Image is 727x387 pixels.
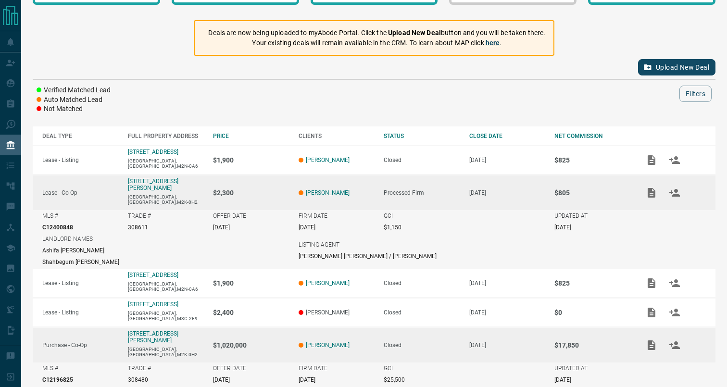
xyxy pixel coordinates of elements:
[299,309,375,316] p: [PERSON_NAME]
[554,224,571,231] p: [DATE]
[554,341,630,349] p: $17,850
[306,342,350,349] a: [PERSON_NAME]
[299,212,327,219] p: FIRM DATE
[306,280,350,287] a: [PERSON_NAME]
[640,279,663,286] span: Add / View Documents
[213,365,246,372] p: OFFER DATE
[554,212,588,219] p: UPDATED AT
[128,281,204,292] p: [GEOGRAPHIC_DATA],[GEOGRAPHIC_DATA],M2N-0A6
[554,365,588,372] p: UPDATED AT
[486,39,500,47] a: here
[213,279,289,287] p: $1,900
[640,309,663,315] span: Add / View Documents
[384,212,393,219] p: GCI
[213,156,289,164] p: $1,900
[638,59,715,75] button: Upload New Deal
[384,309,460,316] div: Closed
[128,158,204,169] p: [GEOGRAPHIC_DATA],[GEOGRAPHIC_DATA],M2N-0A6
[299,376,315,383] p: [DATE]
[384,224,401,231] p: $1,150
[128,330,178,344] a: [STREET_ADDRESS][PERSON_NAME]
[208,28,545,38] p: Deals are now being uploaded to myAbode Portal. Click the button and you will be taken there.
[640,189,663,196] span: Add / View Documents
[299,253,437,260] p: [PERSON_NAME] [PERSON_NAME] / [PERSON_NAME]
[554,309,630,316] p: $0
[37,104,111,114] li: Not Matched
[640,156,663,163] span: Add / View Documents
[213,189,289,197] p: $2,300
[554,156,630,164] p: $825
[42,342,118,349] p: Purchase - Co-Op
[384,365,393,372] p: GCI
[128,178,178,191] a: [STREET_ADDRESS][PERSON_NAME]
[213,133,289,139] div: PRICE
[306,157,350,163] a: [PERSON_NAME]
[42,212,58,219] p: MLS #
[213,224,230,231] p: [DATE]
[128,224,148,231] p: 308611
[299,365,327,372] p: FIRM DATE
[42,280,118,287] p: Lease - Listing
[640,341,663,348] span: Add / View Documents
[42,309,118,316] p: Lease - Listing
[384,157,460,163] div: Closed
[42,376,73,383] p: C12196825
[42,247,104,254] p: Ashifa [PERSON_NAME]
[384,342,460,349] div: Closed
[42,189,118,196] p: Lease - Co-Op
[469,280,545,287] p: [DATE]
[128,212,151,219] p: TRADE #
[37,95,111,105] li: Auto Matched Lead
[663,309,686,315] span: Match Clients
[37,86,111,95] li: Verified Matched Lead
[554,279,630,287] p: $825
[128,149,178,155] a: [STREET_ADDRESS]
[128,376,148,383] p: 308480
[469,157,545,163] p: [DATE]
[128,311,204,321] p: [GEOGRAPHIC_DATA],[GEOGRAPHIC_DATA],M3C-2E9
[42,236,93,242] p: LANDLORD NAMES
[128,365,151,372] p: TRADE #
[663,279,686,286] span: Match Clients
[384,376,405,383] p: $25,500
[554,133,630,139] div: NET COMMISSION
[663,189,686,196] span: Match Clients
[299,224,315,231] p: [DATE]
[384,280,460,287] div: Closed
[554,189,630,197] p: $805
[42,133,118,139] div: DEAL TYPE
[213,376,230,383] p: [DATE]
[306,189,350,196] a: [PERSON_NAME]
[663,341,686,348] span: Match Clients
[213,212,246,219] p: OFFER DATE
[384,189,460,196] div: Processed Firm
[128,272,178,278] a: [STREET_ADDRESS]
[469,342,545,349] p: [DATE]
[42,365,58,372] p: MLS #
[469,309,545,316] p: [DATE]
[213,309,289,316] p: $2,400
[128,347,204,357] p: [GEOGRAPHIC_DATA],[GEOGRAPHIC_DATA],M2K-0H2
[42,157,118,163] p: Lease - Listing
[469,133,545,139] div: CLOSE DATE
[128,194,204,205] p: [GEOGRAPHIC_DATA],[GEOGRAPHIC_DATA],M2K-0H2
[663,156,686,163] span: Match Clients
[388,29,441,37] strong: Upload New Deal
[554,376,571,383] p: [DATE]
[469,189,545,196] p: [DATE]
[679,86,712,102] button: Filters
[42,224,73,231] p: C12400848
[384,133,460,139] div: STATUS
[128,133,204,139] div: FULL PROPERTY ADDRESS
[128,301,178,308] a: [STREET_ADDRESS]
[213,341,289,349] p: $1,020,000
[299,133,375,139] div: CLIENTS
[299,241,339,248] p: LISTING AGENT
[208,38,545,48] p: Your existing deals will remain available in the CRM. To learn about MAP click .
[42,259,119,265] p: Shahbegum [PERSON_NAME]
